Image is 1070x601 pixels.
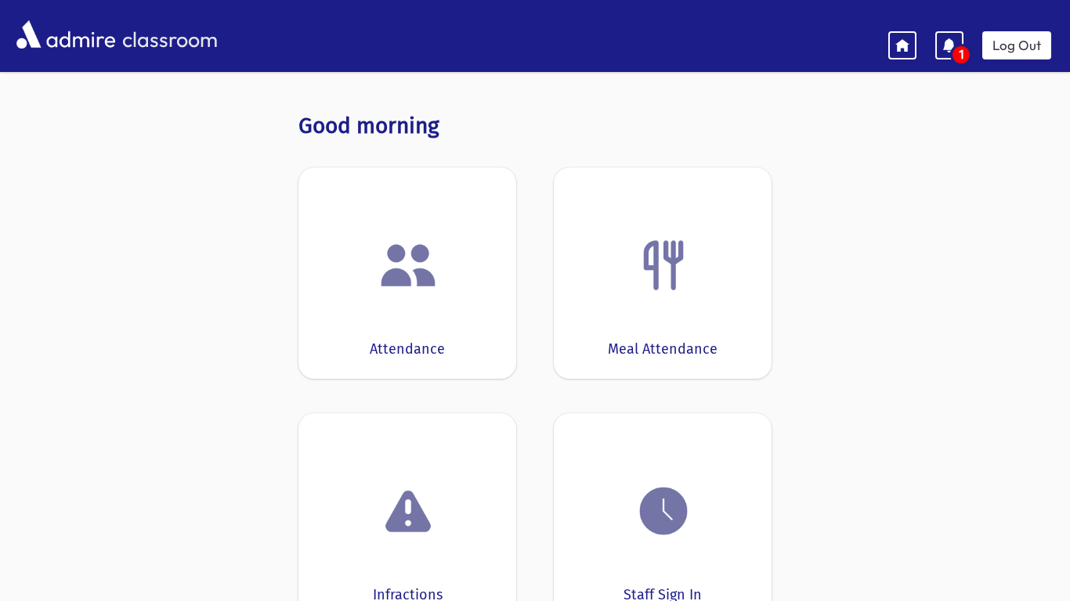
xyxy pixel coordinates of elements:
img: exclamation.png [378,484,438,544]
div: Attendance [370,339,445,360]
img: AdmirePro [13,16,119,52]
div: Meal Attendance [608,339,718,360]
img: Fork.png [634,236,693,295]
span: 1 [953,47,970,63]
span: classroom [119,14,218,56]
h3: Good morning [298,113,772,139]
a: Log Out [982,31,1051,59]
img: clock.png [634,481,693,541]
img: users.png [378,236,438,295]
